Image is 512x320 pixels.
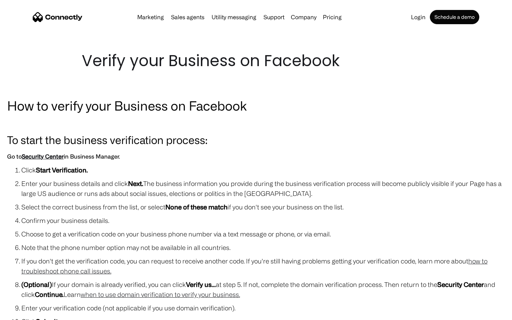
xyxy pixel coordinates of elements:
li: Note that the phone number option may not be available in all countries. [21,242,505,252]
strong: Next. [128,180,143,187]
h6: Go to in Business Manager. [7,151,505,161]
a: Schedule a demo [430,10,479,24]
strong: Security Center [437,281,484,288]
strong: None of these match [165,203,228,210]
h1: Verify your Business on Facebook [82,50,430,72]
li: Click [21,165,505,175]
strong: Verify us... [186,281,216,288]
div: Company [291,12,316,22]
li: Select the correct business from the list, or select if you don't see your business on the list. [21,202,505,212]
li: Confirm your business details. [21,215,505,225]
a: Security Center [22,153,64,160]
p: ‍ [7,118,505,128]
li: Choose to get a verification code on your business phone number via a text message or phone, or v... [21,229,505,239]
strong: Start Verification. [36,166,88,174]
a: Pricing [320,14,345,20]
li: Enter your business details and click The business information you provide during the business ve... [21,178,505,198]
a: Utility messaging [209,14,259,20]
h2: How to verify your Business on Facebook [7,97,505,114]
li: If you don't get the verification code, you can request to receive another code. If you're still ... [21,256,505,276]
strong: Continue. [35,291,64,298]
a: Marketing [134,14,167,20]
a: Sales agents [168,14,207,20]
a: when to use domain verification to verify your business. [81,291,240,298]
aside: Language selected: English [7,308,43,318]
li: Enter your verification code (not applicable if you use domain verification). [21,303,505,313]
h3: To start the business verification process: [7,132,505,148]
a: Support [261,14,287,20]
a: Login [408,14,428,20]
li: If your domain is already verified, you can click at step 5. If not, complete the domain verifica... [21,279,505,299]
ul: Language list [14,308,43,318]
strong: (Optional) [21,281,52,288]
